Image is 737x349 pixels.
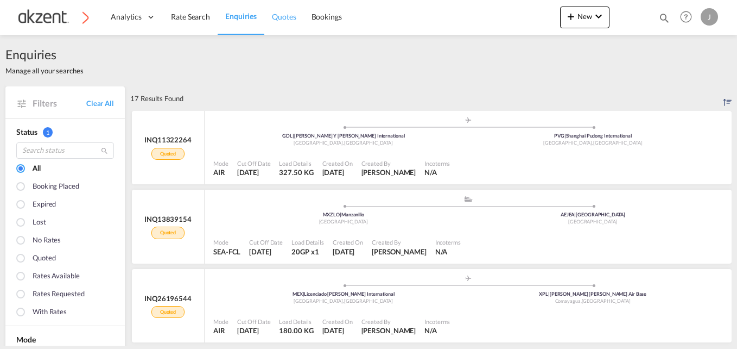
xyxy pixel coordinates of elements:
[561,211,625,217] span: AEJEA [GEOGRAPHIC_DATA]
[16,5,90,29] img: c72fcea0ad0611ed966209c23b7bd3dd.png
[33,217,46,229] div: Lost
[213,247,240,257] div: SEA-FCL
[322,326,353,335] div: 22 Sep 2025
[213,317,228,326] div: Mode
[16,142,114,159] input: Search status
[361,326,416,335] span: [PERSON_NAME]
[554,133,632,139] span: PVG Shanghai Pudong International
[249,247,271,256] span: [DATE]
[293,133,294,139] span: |
[130,190,732,269] div: INQ13839154Quoted assets/icons/custom/ship-fill.svgassets/icons/custom/roll-o-plane.svgOriginManz...
[343,140,344,146] span: ,
[279,167,313,177] div: 327.50 KG
[111,11,142,22] span: Analytics
[237,326,271,335] div: 22 Sep 2025
[100,147,109,155] md-icon: icon-magnify
[462,276,475,281] md-icon: assets/icons/custom/roll-o-plane.svg
[333,247,354,256] span: [DATE]
[144,294,192,303] div: INQ26196544
[435,238,461,246] div: Incoterms
[372,247,427,257] div: Juana Roque
[279,317,313,326] div: Load Details
[333,247,363,257] div: 23 Sep 2025
[658,12,670,28] div: icon-magnify
[322,167,353,177] div: 23 Sep 2025
[424,317,450,326] div: Incoterms
[543,140,593,146] span: [GEOGRAPHIC_DATA]
[677,8,695,26] span: Help
[144,214,192,224] div: INQ13839154
[539,291,646,297] span: XPL [PERSON_NAME] [PERSON_NAME] Air Base
[291,238,324,246] div: Load Details
[33,307,67,319] div: With rates
[237,168,259,177] span: [DATE]
[225,11,257,21] span: Enquiries
[171,12,210,21] span: Rate Search
[574,211,576,217] span: |
[658,12,670,24] md-icon: icon-magnify
[130,111,732,190] div: INQ11322264Quoted assets/icons/custom/ship-fill.svgassets/icons/custom/roll-o-plane.svgOriginDon ...
[33,97,86,109] span: Filters
[564,12,605,21] span: New
[677,8,701,27] div: Help
[293,291,395,297] span: MEX Licenciado [PERSON_NAME] International
[33,199,56,211] div: Expired
[361,326,416,335] div: Juana Roque
[130,269,732,348] div: INQ26196544Quoted assets/icons/custom/ship-fill.svgassets/icons/custom/roll-o-plane.svgOriginLice...
[564,10,577,23] md-icon: icon-plus 400-fg
[592,10,605,23] md-icon: icon-chevron-down
[701,8,718,26] div: J
[435,247,448,257] div: N/A
[291,247,324,257] div: 20GP x 1
[333,238,363,246] div: Created On
[282,133,404,139] span: GDL [PERSON_NAME] Y [PERSON_NAME] International
[33,181,79,193] div: Booking placed
[424,326,437,335] div: N/A
[151,148,185,160] div: Quoted
[344,298,393,304] span: [GEOGRAPHIC_DATA]
[249,238,283,246] div: Cut Off Date
[372,238,427,246] div: Created By
[424,167,437,177] div: N/A
[592,140,593,146] span: ,
[344,140,393,146] span: [GEOGRAPHIC_DATA]
[237,317,271,326] div: Cut Off Date
[33,253,55,265] div: Quoted
[462,117,475,123] md-icon: assets/icons/custom/roll-o-plane.svg
[16,335,36,344] span: Mode
[323,211,364,217] span: MXZLO Manzanillo
[151,306,185,319] div: Quoted
[130,86,183,110] div: 17 Results Found
[340,211,341,217] span: |
[16,127,37,136] span: Status
[213,159,228,167] div: Mode
[249,247,283,257] div: 23 Sep 2025
[279,159,313,167] div: Load Details
[319,219,368,225] span: [GEOGRAPHIC_DATA]
[312,12,342,21] span: Bookings
[33,289,85,301] div: Rates Requested
[593,140,642,146] span: [GEOGRAPHIC_DATA]
[462,196,475,202] md-icon: assets/icons/custom/ship-fill.svg
[582,298,631,304] span: [GEOGRAPHIC_DATA]
[361,168,416,177] span: [PERSON_NAME]
[43,127,53,138] span: 1
[723,86,732,110] div: Sort by: Created on
[581,298,582,304] span: ,
[213,238,240,246] div: Mode
[237,167,271,177] div: 23 Sep 2025
[322,317,353,326] div: Created On
[151,227,185,239] div: Quoted
[424,159,450,167] div: Incoterms
[372,247,427,256] span: [PERSON_NAME]
[279,326,313,335] div: 180.00 KG
[361,317,416,326] div: Created By
[213,167,228,177] div: AIR
[322,326,344,335] span: [DATE]
[33,163,41,175] div: All
[568,219,617,225] span: [GEOGRAPHIC_DATA]
[303,291,304,297] span: |
[564,133,566,139] span: |
[361,159,416,167] div: Created By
